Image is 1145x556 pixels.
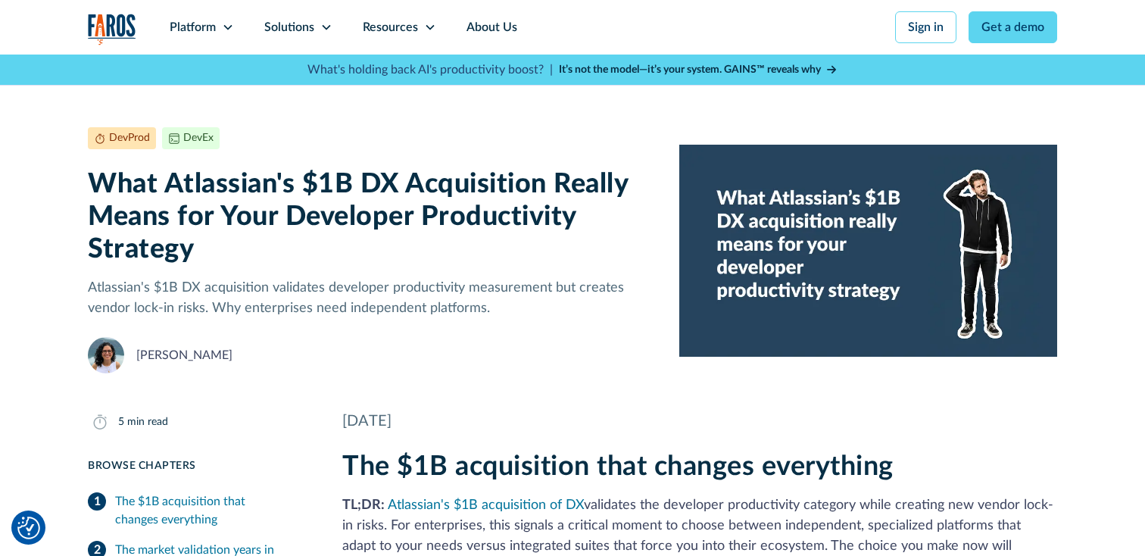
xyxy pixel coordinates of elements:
[342,410,1057,433] div: [DATE]
[109,130,150,146] div: DevProd
[559,64,821,75] strong: It’s not the model—it’s your system. GAINS™ reveals why
[88,278,655,319] p: Atlassian's $1B DX acquisition validates developer productivity measurement but creates vendor lo...
[342,453,894,480] strong: The $1B acquisition that changes everything
[88,14,136,45] img: Logo of the analytics and reporting company Faros.
[88,14,136,45] a: home
[17,517,40,539] img: Revisit consent button
[895,11,956,43] a: Sign in
[136,346,232,364] div: [PERSON_NAME]
[969,11,1057,43] a: Get a demo
[17,517,40,539] button: Cookie Settings
[88,168,655,267] h1: What Atlassian's $1B DX Acquisition Really Means for Your Developer Productivity Strategy
[679,127,1057,373] img: Developer scratching his head on a blue background
[88,486,306,535] a: The $1B acquisition that changes everything
[118,414,124,430] div: 5
[363,18,418,36] div: Resources
[342,498,385,512] strong: TL;DR:
[307,61,553,79] p: What's holding back AI's productivity boost? |
[88,337,124,373] img: Naomi Lurie
[388,498,584,512] a: Atlassian's $1B acquisition of DX
[183,130,214,146] div: DevEx
[127,414,168,430] div: min read
[170,18,216,36] div: Platform
[115,492,306,529] div: The $1B acquisition that changes everything
[264,18,314,36] div: Solutions
[88,458,306,474] div: Browse Chapters
[559,62,838,78] a: It’s not the model—it’s your system. GAINS™ reveals why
